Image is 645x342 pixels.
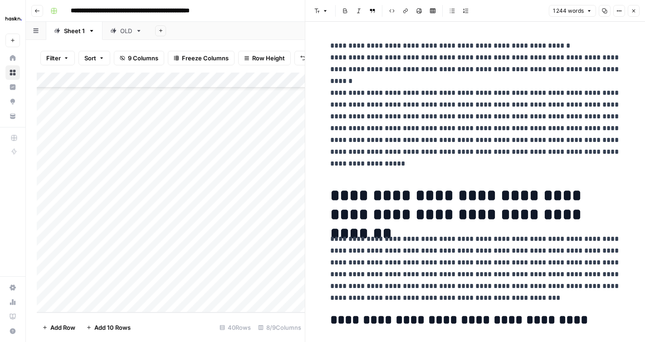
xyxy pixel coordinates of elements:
[103,22,150,40] a: OLD
[5,7,20,30] button: Workspace: Haskn
[5,10,22,27] img: Haskn Logo
[5,51,20,65] a: Home
[46,22,103,40] a: Sheet 1
[5,80,20,94] a: Insights
[128,54,158,63] span: 9 Columns
[5,324,20,338] button: Help + Support
[64,26,85,35] div: Sheet 1
[238,51,291,65] button: Row Height
[5,280,20,295] a: Settings
[81,320,136,335] button: Add 10 Rows
[5,295,20,309] a: Usage
[553,7,584,15] span: 1 244 words
[120,26,132,35] div: OLD
[5,309,20,324] a: Learning Hub
[5,94,20,109] a: Opportunities
[114,51,164,65] button: 9 Columns
[78,51,110,65] button: Sort
[216,320,254,335] div: 40 Rows
[46,54,61,63] span: Filter
[5,109,20,123] a: Your Data
[37,320,81,335] button: Add Row
[168,51,235,65] button: Freeze Columns
[94,323,131,332] span: Add 10 Rows
[40,51,75,65] button: Filter
[252,54,285,63] span: Row Height
[549,5,596,17] button: 1 244 words
[84,54,96,63] span: Sort
[5,65,20,80] a: Browse
[182,54,229,63] span: Freeze Columns
[50,323,75,332] span: Add Row
[254,320,305,335] div: 8/9 Columns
